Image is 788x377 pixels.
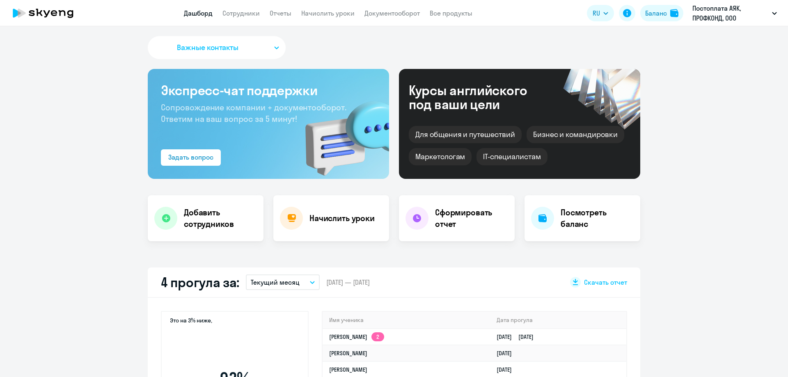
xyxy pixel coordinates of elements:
div: IT-специалистам [476,148,547,165]
span: [DATE] — [DATE] [326,278,370,287]
h4: Посмотреть баланс [561,207,634,230]
div: Для общения и путешествий [409,126,522,143]
div: Баланс [645,8,667,18]
span: Сопровождение компании + документооборот. Ответим на ваш вопрос за 5 минут! [161,102,346,124]
a: Все продукты [430,9,472,17]
a: [PERSON_NAME] [329,350,367,357]
h4: Добавить сотрудников [184,207,257,230]
img: bg-img [293,87,389,179]
h3: Экспресс-чат поддержки [161,82,376,98]
a: Дашборд [184,9,213,17]
a: [DATE][DATE] [497,333,540,340]
a: Документооборот [364,9,420,17]
a: Отчеты [270,9,291,17]
a: Начислить уроки [301,9,355,17]
button: Балансbalance [640,5,683,21]
button: Важные контакты [148,36,286,59]
div: Курсы английского под ваши цели [409,83,549,111]
h4: Начислить уроки [309,212,375,224]
a: [DATE] [497,350,518,357]
button: Текущий месяц [246,274,320,290]
span: Это на 3% ниже, [170,317,212,327]
button: Задать вопрос [161,149,221,166]
div: Маркетологам [409,148,472,165]
p: Постоплата АЯК, ПРОФКОНД, ООО [692,3,769,23]
th: Дата прогула [490,312,626,329]
div: Бизнес и командировки [527,126,624,143]
button: Постоплата АЯК, ПРОФКОНД, ООО [688,3,781,23]
h2: 4 прогула за: [161,274,239,290]
app-skyeng-badge: 2 [371,332,384,341]
p: Текущий месяц [251,277,300,287]
a: Сотрудники [222,9,260,17]
th: Имя ученика [323,312,490,329]
span: RU [593,8,600,18]
button: RU [587,5,614,21]
a: [PERSON_NAME]2 [329,333,384,340]
h4: Сформировать отчет [435,207,508,230]
img: balance [670,9,678,17]
a: [DATE] [497,366,518,373]
div: Задать вопрос [168,152,213,162]
a: [PERSON_NAME] [329,366,367,373]
span: Важные контакты [177,42,238,53]
span: Скачать отчет [584,278,627,287]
